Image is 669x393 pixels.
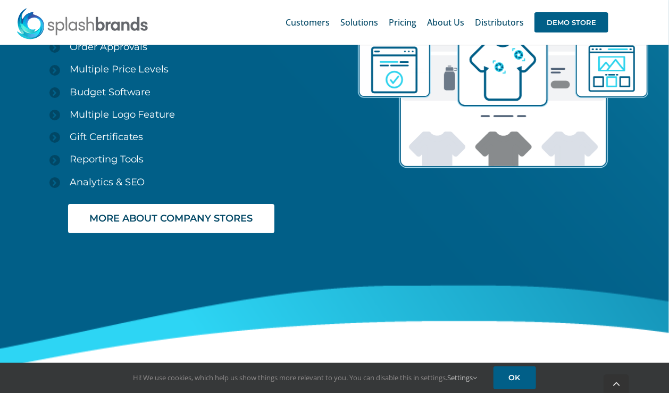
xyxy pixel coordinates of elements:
[70,153,144,165] span: Reporting Tools
[427,18,464,27] span: About Us
[70,176,145,188] span: Analytics & SEO
[340,18,378,27] span: Solutions
[70,63,169,75] span: Multiple Price Levels
[49,81,334,103] a: Budget Software
[49,171,334,193] a: Analytics & SEO
[475,18,524,27] span: Distributors
[475,5,524,39] a: Distributors
[534,5,608,39] a: DEMO STORE
[389,18,416,27] span: Pricing
[448,373,478,382] a: Settings
[534,12,608,32] span: DEMO STORE
[389,5,416,39] a: Pricing
[49,36,334,58] a: Order Approvals
[286,18,330,27] span: Customers
[70,131,144,143] span: Gift Certificates
[70,41,148,53] span: Order Approvals
[70,109,175,120] span: Multiple Logo Feature
[494,366,536,389] a: OK
[133,373,478,382] span: Hi! We use cookies, which help us show things more relevant to you. You can disable this in setti...
[70,86,151,98] span: Budget Software
[49,148,334,170] a: Reporting Tools
[286,5,330,39] a: Customers
[49,126,334,148] a: Gift Certificates
[49,103,334,126] a: Multiple Logo Feature
[49,58,334,80] a: Multiple Price Levels
[286,5,608,39] nav: Main Menu Sticky
[89,213,253,224] span: MORE ABOUT COMPANY STORES
[16,7,149,39] img: SplashBrands.com Logo
[68,204,274,233] a: MORE ABOUT COMPANY STORES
